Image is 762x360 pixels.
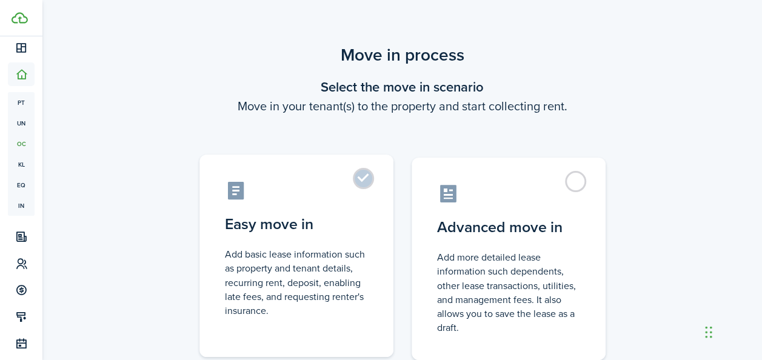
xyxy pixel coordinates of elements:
a: eq [8,175,35,195]
a: in [8,195,35,216]
control-radio-card-description: Add more detailed lease information such dependents, other lease transactions, utilities, and man... [437,250,580,335]
img: TenantCloud [12,12,28,24]
control-radio-card-title: Advanced move in [437,216,580,238]
a: pt [8,92,35,113]
control-radio-card-description: Add basic lease information such as property and tenant details, recurring rent, deposit, enablin... [225,247,368,318]
a: un [8,113,35,133]
a: oc [8,133,35,154]
div: Drag [705,314,712,350]
wizard-step-header-title: Select the move in scenario [184,77,621,97]
a: kl [8,154,35,175]
control-radio-card-title: Easy move in [225,213,368,235]
iframe: Chat Widget [490,19,762,360]
wizard-step-header-description: Move in your tenant(s) to the property and start collecting rent. [184,97,621,115]
scenario-title: Move in process [184,42,621,68]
